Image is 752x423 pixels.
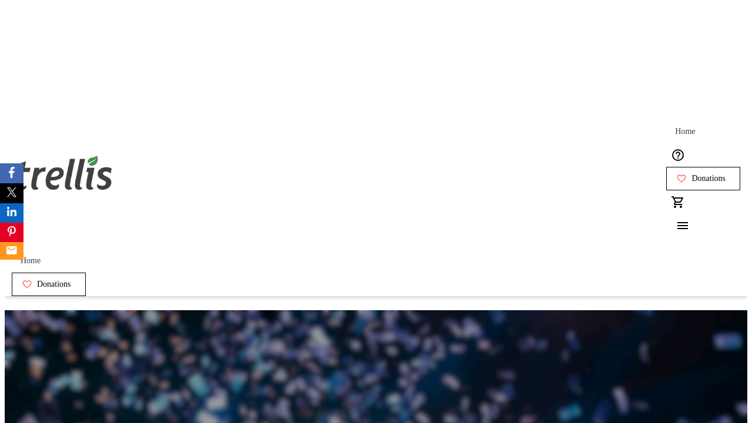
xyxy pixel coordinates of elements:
a: Home [666,120,704,143]
span: Donations [691,174,726,183]
img: Orient E2E Organization 0PACP5CeQd's Logo [12,143,116,202]
button: Help [666,143,690,167]
span: Home [21,256,41,266]
a: Home [12,249,49,273]
a: Donations [12,273,86,296]
button: Cart [666,190,690,214]
button: Menu [666,214,690,237]
span: Home [675,127,695,136]
a: Donations [666,167,740,190]
span: Donations [37,280,71,289]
